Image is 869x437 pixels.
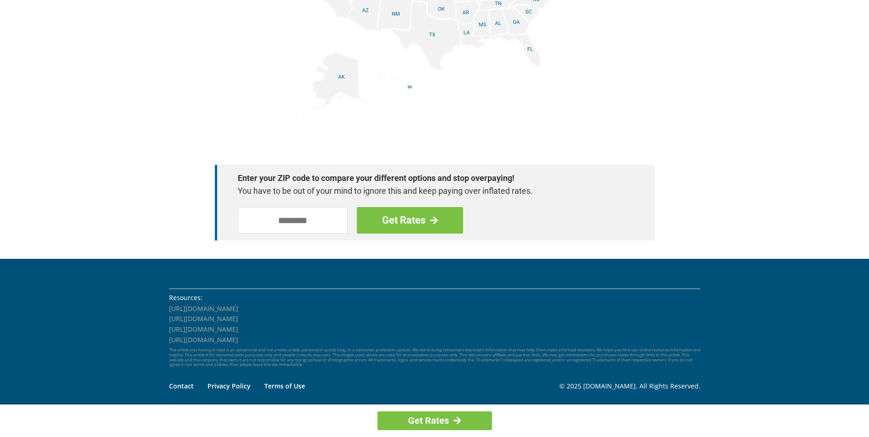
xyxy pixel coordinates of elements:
[208,382,251,390] a: Privacy Policy
[357,207,463,234] a: Get Rates
[238,172,623,185] strong: Enter your ZIP code to compare your different options and stop overpaying!
[169,325,238,333] a: [URL][DOMAIN_NAME]
[169,304,238,313] a: [URL][DOMAIN_NAME]
[559,381,700,391] p: © 2025 [DOMAIN_NAME]. All Rights Reserved.
[169,335,238,344] a: [URL][DOMAIN_NAME]
[169,382,194,390] a: Contact
[169,314,238,323] a: [URL][DOMAIN_NAME]
[169,348,700,367] p: The article you have just read is an advertorial and not a news article, personal or public blog,...
[169,293,700,303] li: Resources:
[377,411,492,430] a: Get Rates
[264,382,305,390] a: Terms of Use
[238,185,623,197] p: You have to be out of your mind to ignore this and keep paying over inflated rates.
